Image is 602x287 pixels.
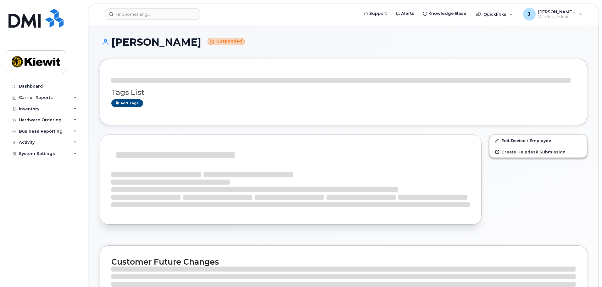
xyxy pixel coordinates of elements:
[111,257,576,267] h2: Customer Future Changes
[111,89,576,96] h3: Tags List
[489,135,587,146] a: Edit Device / Employee
[100,37,587,48] h1: [PERSON_NAME]
[111,99,143,107] a: Add tags
[208,38,245,45] small: Suspended
[489,146,587,158] a: Create Helpdesk Submission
